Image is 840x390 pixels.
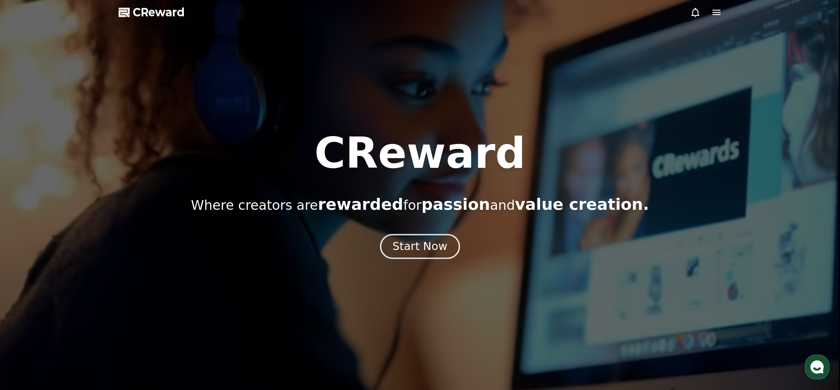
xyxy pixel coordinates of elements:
[382,243,458,252] a: Start Now
[191,196,649,213] p: Where creators are for and
[318,195,403,213] span: rewarded
[3,280,58,302] a: Home
[22,293,38,300] span: Home
[58,280,114,302] a: Messages
[515,195,649,213] span: value creation.
[119,5,185,19] a: CReward
[133,5,185,19] span: CReward
[131,293,152,300] span: Settings
[422,195,490,213] span: passion
[73,294,99,301] span: Messages
[392,239,447,254] div: Start Now
[114,280,169,302] a: Settings
[314,132,526,174] h1: CReward
[380,234,460,259] button: Start Now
